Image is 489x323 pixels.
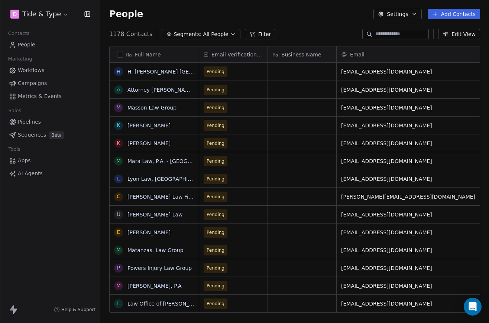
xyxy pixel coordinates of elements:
a: AI Agents [6,167,94,180]
div: M [116,246,121,254]
span: Sequences [18,131,46,139]
span: [PERSON_NAME][EMAIL_ADDRESS][DOMAIN_NAME] [341,193,478,200]
span: Help & Support [61,307,95,313]
a: Workflows [6,64,94,76]
span: D [13,10,17,18]
span: All People [203,30,228,38]
span: Beta [49,131,64,139]
div: Open Intercom Messenger [464,298,482,316]
a: Pipelines [6,116,94,128]
a: SequencesBeta [6,129,94,141]
a: H. [PERSON_NAME] [GEOGRAPHIC_DATA] [127,69,234,75]
span: Apps [18,157,31,164]
span: AI Agents [18,170,43,177]
span: Pending [207,122,224,129]
span: 1178 Contacts [109,30,152,39]
span: Pending [207,175,224,183]
span: [EMAIL_ADDRESS][DOMAIN_NAME] [341,282,478,290]
a: [PERSON_NAME] [127,140,171,146]
span: [EMAIL_ADDRESS][DOMAIN_NAME] [341,68,478,75]
span: [EMAIL_ADDRESS][DOMAIN_NAME] [341,229,478,236]
span: Pending [207,193,224,200]
div: A [117,86,120,94]
span: [EMAIL_ADDRESS][DOMAIN_NAME] [341,140,478,147]
span: Pending [207,264,224,272]
a: Lyon Law, [GEOGRAPHIC_DATA] [127,176,210,182]
div: Email Verification Status [199,46,268,62]
a: [PERSON_NAME] [127,123,171,128]
span: Tools [5,144,23,155]
span: Segments: [174,30,201,38]
a: Apps [6,154,94,167]
span: Email [350,51,365,58]
a: [PERSON_NAME] Law [127,212,183,218]
span: [EMAIL_ADDRESS][DOMAIN_NAME] [341,104,478,111]
span: Sales [5,105,25,116]
a: Attorney [PERSON_NAME] [PERSON_NAME] | [GEOGRAPHIC_DATA], [US_STATE] [127,87,332,93]
span: Pending [207,211,224,218]
button: DTide & Type [9,8,70,20]
div: Email [337,46,483,62]
div: H [117,68,121,76]
button: Edit View [438,29,480,39]
span: Pending [207,140,224,147]
button: Settings [373,9,421,19]
div: U [117,211,120,218]
span: [EMAIL_ADDRESS][DOMAIN_NAME] [341,122,478,129]
div: K [117,121,120,129]
span: Workflows [18,66,45,74]
span: People [109,9,143,20]
div: grid [110,63,199,313]
a: Metrics & Events [6,90,94,102]
div: M [116,282,121,290]
div: E [117,228,120,236]
button: Filter [245,29,276,39]
span: Pending [207,86,224,94]
span: Pending [207,104,224,111]
span: Pending [207,300,224,307]
a: Campaigns [6,77,94,89]
span: [EMAIL_ADDRESS][DOMAIN_NAME] [341,247,478,254]
span: Campaigns [18,79,47,87]
button: Add Contacts [428,9,480,19]
div: C [117,193,120,200]
div: P [117,264,120,272]
span: People [18,41,35,49]
span: Pending [207,68,224,75]
div: Business Name [268,46,336,62]
span: Tide & Type [22,9,61,19]
div: K [117,139,120,147]
span: Pending [207,157,224,165]
span: Full Name [135,51,161,58]
span: [EMAIL_ADDRESS][DOMAIN_NAME] [341,211,478,218]
span: Pending [207,282,224,290]
a: Masson Law Group [127,105,177,111]
a: Help & Support [54,307,95,313]
div: L [117,175,120,183]
span: [EMAIL_ADDRESS][DOMAIN_NAME] [341,157,478,165]
span: Email Verification Status [211,51,263,58]
span: [EMAIL_ADDRESS][DOMAIN_NAME] [341,86,478,94]
div: Full Name [110,46,199,62]
span: Pending [207,229,224,236]
span: [EMAIL_ADDRESS][DOMAIN_NAME] [341,175,478,183]
a: [PERSON_NAME] Law Firm [127,194,195,200]
a: [PERSON_NAME] [127,229,171,235]
a: People [6,39,94,51]
span: Contacts [5,28,33,39]
div: M [116,157,121,165]
div: M [116,104,121,111]
a: Matanzas, Law Group [127,247,184,253]
a: Law Office of [PERSON_NAME] [127,301,206,307]
span: Business Name [281,51,321,58]
span: Pipelines [18,118,41,126]
div: L [117,300,120,307]
span: Marketing [5,53,35,65]
span: Pending [207,247,224,254]
a: Mara Law, P.A. - [GEOGRAPHIC_DATA] location [127,158,247,164]
span: [EMAIL_ADDRESS][DOMAIN_NAME] [341,264,478,272]
span: [EMAIL_ADDRESS][DOMAIN_NAME] [341,300,478,307]
span: Metrics & Events [18,92,62,100]
a: Powers Injury Law Group [127,265,192,271]
a: [PERSON_NAME], P.A [127,283,181,289]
